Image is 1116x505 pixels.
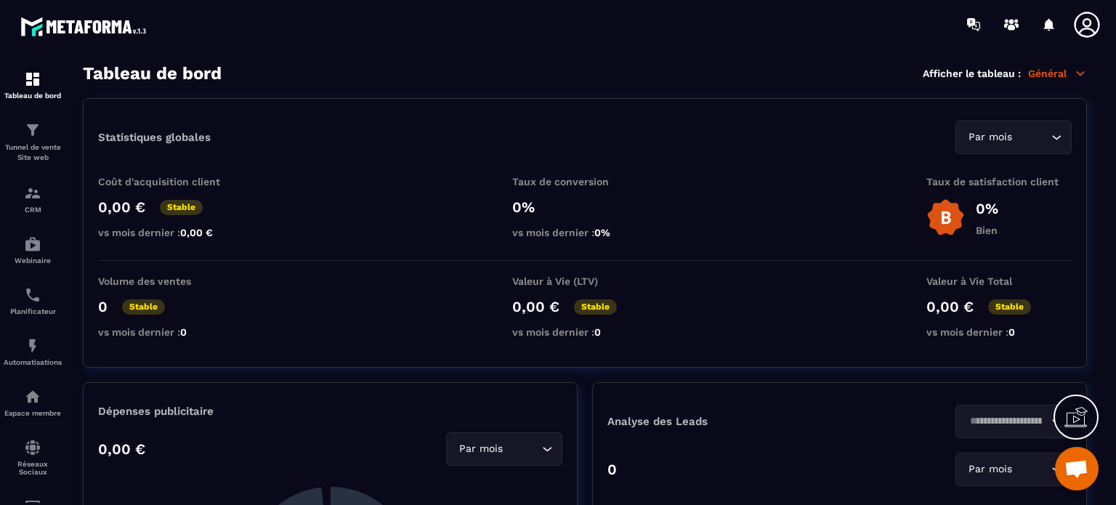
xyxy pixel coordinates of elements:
[1028,67,1087,80] p: Général
[98,275,243,287] p: Volume des ventes
[965,461,1015,477] span: Par mois
[4,225,62,275] a: automationsautomationsWebinaire
[446,432,562,466] div: Search for option
[976,225,998,236] p: Bien
[122,299,165,315] p: Stable
[4,142,62,163] p: Tunnel de vente Site web
[4,326,62,377] a: automationsautomationsAutomatisations
[594,326,601,338] span: 0
[512,298,559,315] p: 0,00 €
[1008,326,1015,338] span: 0
[4,60,62,110] a: formationformationTableau de bord
[24,286,41,304] img: scheduler
[20,13,151,40] img: logo
[965,129,1015,145] span: Par mois
[456,441,506,457] span: Par mois
[83,63,222,84] h3: Tableau de bord
[574,299,617,315] p: Stable
[4,92,62,100] p: Tableau de bord
[24,70,41,88] img: formation
[180,227,213,238] span: 0,00 €
[180,326,187,338] span: 0
[98,405,562,418] p: Dépenses publicitaire
[512,227,658,238] p: vs mois dernier :
[4,409,62,417] p: Espace membre
[24,337,41,355] img: automations
[1055,447,1099,490] div: Ouvrir le chat
[160,200,203,215] p: Stable
[4,307,62,315] p: Planificateur
[4,460,62,476] p: Réseaux Sociaux
[24,235,41,253] img: automations
[988,299,1031,315] p: Stable
[1015,461,1048,477] input: Search for option
[607,461,617,478] p: 0
[926,198,965,237] img: b-badge-o.b3b20ee6.svg
[926,298,974,315] p: 0,00 €
[955,453,1072,486] div: Search for option
[512,198,658,216] p: 0%
[4,275,62,326] a: schedulerschedulerPlanificateur
[926,326,1072,338] p: vs mois dernier :
[512,326,658,338] p: vs mois dernier :
[98,176,243,187] p: Coût d'acquisition client
[24,185,41,202] img: formation
[512,275,658,287] p: Valeur à Vie (LTV)
[98,198,145,216] p: 0,00 €
[926,275,1072,287] p: Valeur à Vie Total
[98,227,243,238] p: vs mois dernier :
[4,358,62,366] p: Automatisations
[4,428,62,487] a: social-networksocial-networkRéseaux Sociaux
[965,413,1048,429] input: Search for option
[98,298,108,315] p: 0
[976,200,998,217] p: 0%
[24,121,41,139] img: formation
[607,415,840,428] p: Analyse des Leads
[4,256,62,264] p: Webinaire
[4,206,62,214] p: CRM
[512,176,658,187] p: Taux de conversion
[24,388,41,405] img: automations
[506,441,538,457] input: Search for option
[594,227,610,238] span: 0%
[923,68,1021,79] p: Afficher le tableau :
[926,176,1072,187] p: Taux de satisfaction client
[4,110,62,174] a: formationformationTunnel de vente Site web
[955,405,1072,438] div: Search for option
[98,440,145,458] p: 0,00 €
[4,377,62,428] a: automationsautomationsEspace membre
[4,174,62,225] a: formationformationCRM
[98,326,243,338] p: vs mois dernier :
[1015,129,1048,145] input: Search for option
[24,439,41,456] img: social-network
[98,131,211,144] p: Statistiques globales
[955,121,1072,154] div: Search for option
